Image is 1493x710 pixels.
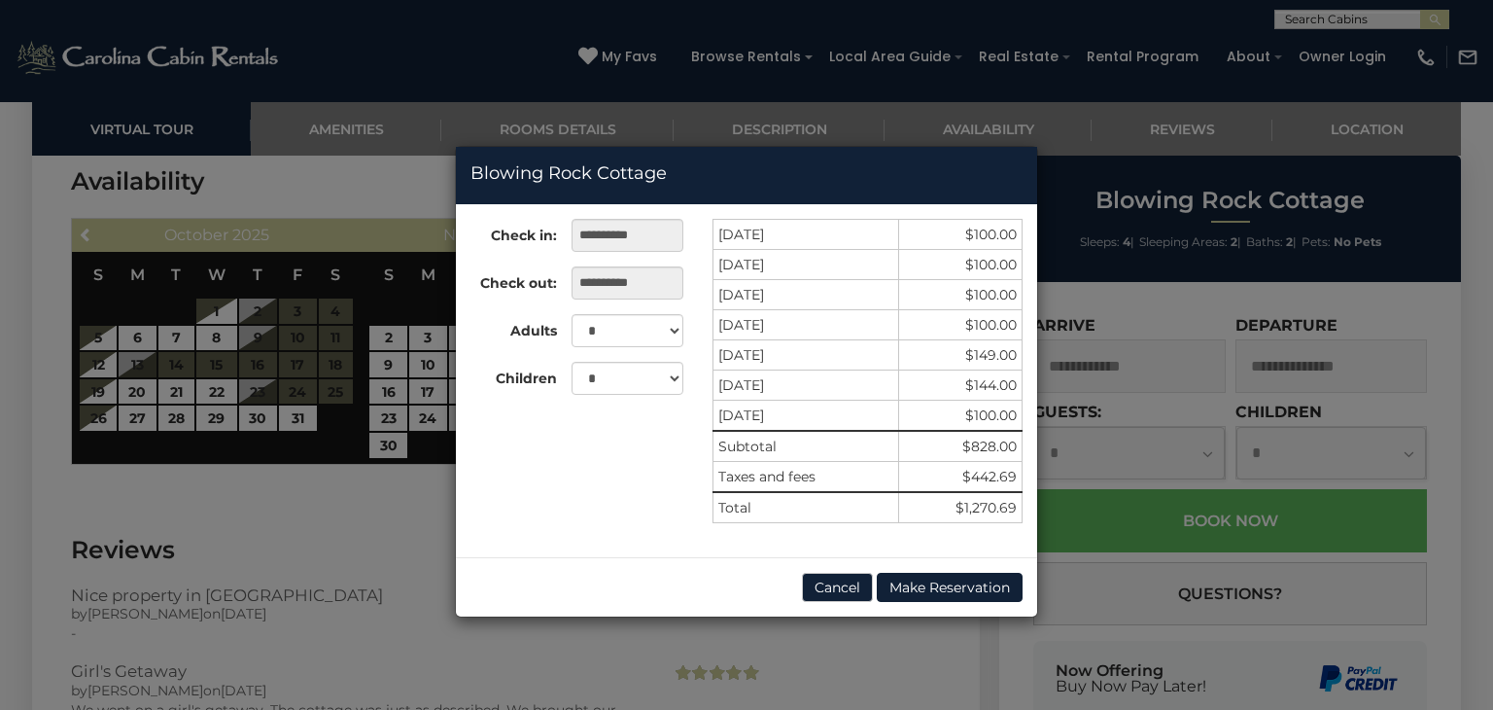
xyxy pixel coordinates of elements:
td: $100.00 [898,310,1022,340]
td: $100.00 [898,401,1022,432]
button: Make Reservation [877,573,1023,602]
td: [DATE] [713,371,899,401]
td: [DATE] [713,250,899,280]
td: $442.69 [898,462,1022,493]
td: [DATE] [713,310,899,340]
td: $1,270.69 [898,492,1022,523]
td: $144.00 [898,371,1022,401]
td: $149.00 [898,340,1022,371]
td: [DATE] [713,220,899,250]
td: $828.00 [898,431,1022,462]
label: Check in: [456,219,557,245]
td: Total [713,492,899,523]
td: Subtotal [713,431,899,462]
td: Taxes and fees [713,462,899,493]
td: $100.00 [898,280,1022,310]
label: Children [456,362,557,388]
td: $100.00 [898,220,1022,250]
td: $100.00 [898,250,1022,280]
label: Adults [456,314,557,340]
label: Check out: [456,266,557,293]
button: Cancel [802,573,873,602]
td: [DATE] [713,401,899,432]
td: [DATE] [713,280,899,310]
h4: Blowing Rock Cottage [470,161,1023,187]
td: [DATE] [713,340,899,371]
